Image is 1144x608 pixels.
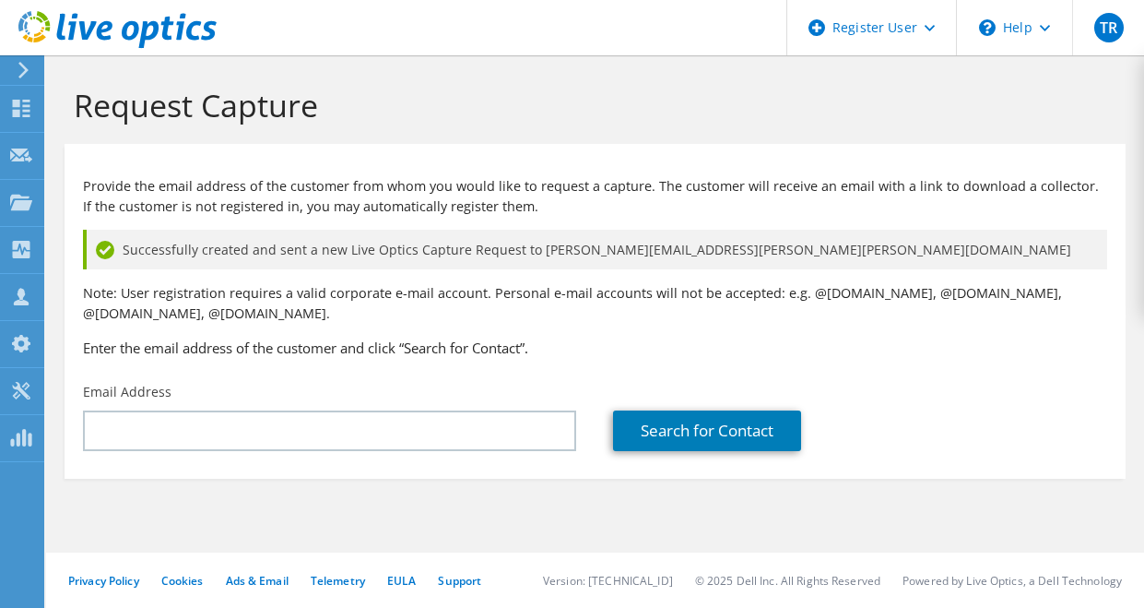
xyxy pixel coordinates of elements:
[74,86,1107,125] h1: Request Capture
[695,573,880,589] li: © 2025 Dell Inc. All Rights Reserved
[902,573,1122,589] li: Powered by Live Optics, a Dell Technology
[226,573,289,589] a: Ads & Email
[123,240,1071,260] span: Successfully created and sent a new Live Optics Capture Request to [PERSON_NAME][EMAIL_ADDRESS][P...
[83,283,1107,324] p: Note: User registration requires a valid corporate e-mail account. Personal e-mail accounts will ...
[83,338,1107,358] h3: Enter the email address of the customer and click “Search for Contact”.
[387,573,416,589] a: EULA
[1094,13,1124,42] span: TR
[613,411,801,451] a: Search for Contact
[68,573,139,589] a: Privacy Policy
[311,573,365,589] a: Telemetry
[543,573,673,589] li: Version: [TECHNICAL_ID]
[83,383,171,401] label: Email Address
[161,573,204,589] a: Cookies
[83,176,1107,217] p: Provide the email address of the customer from whom you would like to request a capture. The cust...
[438,573,481,589] a: Support
[979,19,996,36] svg: \n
